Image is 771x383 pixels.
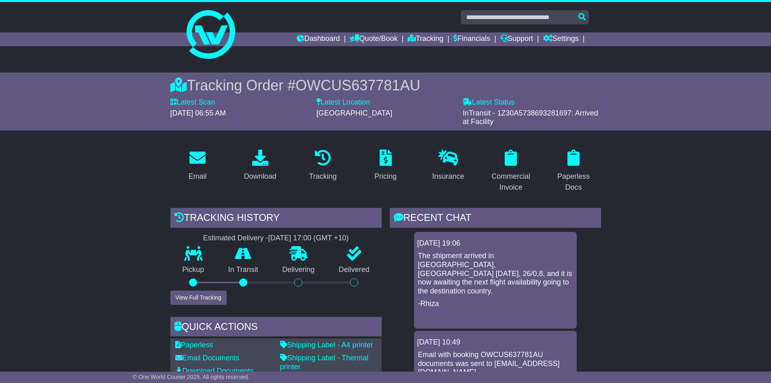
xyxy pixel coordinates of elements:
a: Email Documents [175,354,240,362]
label: Latest Status [463,98,514,107]
a: Tracking [408,32,443,46]
div: [DATE] 19:06 [417,239,573,248]
a: Financials [453,32,490,46]
div: Pricing [374,171,397,182]
p: -Rhiza [418,300,573,308]
label: Latest Scan [170,98,215,107]
div: Quick Actions [170,317,382,339]
a: Download Documents [175,367,254,375]
div: Estimated Delivery - [170,234,382,243]
p: Delivered [327,265,382,274]
p: Pickup [170,265,217,274]
label: Latest Location [316,98,370,107]
div: Commercial Invoice [489,171,533,193]
div: RECENT CHAT [390,208,601,230]
div: Tracking history [170,208,382,230]
p: In Transit [216,265,270,274]
div: Download [244,171,276,182]
p: Email with booking OWCUS637781AU documents was sent to [EMAIL_ADDRESS][DOMAIN_NAME]. [418,351,573,377]
span: © One World Courier 2025. All rights reserved. [133,374,250,380]
span: [GEOGRAPHIC_DATA] [316,109,392,117]
div: [DATE] 17:00 (GMT +10) [268,234,349,243]
a: Insurance [427,147,469,185]
a: Tracking [304,147,342,185]
div: Email [188,171,206,182]
div: [DATE] 10:49 [417,338,573,347]
span: OWCUS637781AU [295,77,420,94]
span: InTransit - 1Z30A5738693281697: Arrived at Facility [463,109,598,126]
div: Paperless Docs [552,171,596,193]
p: The shipment arrived in [GEOGRAPHIC_DATA], [GEOGRAPHIC_DATA] [DATE], 26/0,8, and it is now awaiti... [418,252,573,295]
div: Tracking [309,171,336,182]
a: Dashboard [297,32,340,46]
button: View Full Tracking [170,291,227,305]
a: Email [183,147,212,185]
div: Tracking Order # [170,77,601,94]
a: Shipping Label - A4 printer [280,341,373,349]
a: Commercial Invoice [484,147,538,196]
a: Pricing [369,147,402,185]
a: Quote/Book [350,32,397,46]
a: Download [239,147,282,185]
a: Paperless Docs [546,147,601,196]
a: Support [500,32,533,46]
div: Insurance [432,171,464,182]
span: [DATE] 06:55 AM [170,109,226,117]
a: Settings [543,32,579,46]
p: Delivering [270,265,327,274]
a: Shipping Label - Thermal printer [280,354,369,371]
a: Paperless [175,341,213,349]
